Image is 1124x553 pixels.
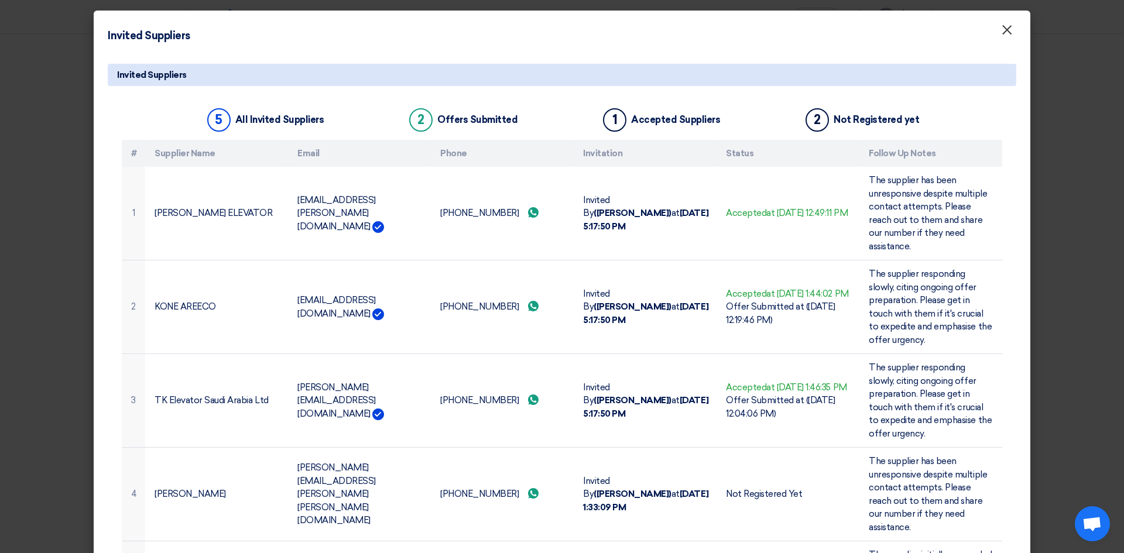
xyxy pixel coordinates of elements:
span: The supplier responding slowly, citing ongoing offer preparation. Please get in touch with them i... [869,269,992,345]
span: × [1001,21,1013,44]
div: Offer Submitted at ([DATE] 12:19:46 PM) [726,300,850,327]
span: Invited By at [583,288,708,325]
td: [PERSON_NAME][EMAIL_ADDRESS][PERSON_NAME][PERSON_NAME][DOMAIN_NAME] [288,448,431,541]
div: All Invited Suppliers [235,114,324,125]
div: Accepted Suppliers [631,114,720,125]
span: The supplier has been unresponsive despite multiple contact attempts. Please reach out to them an... [869,175,987,252]
td: 2 [122,260,145,354]
div: 1 [603,108,626,132]
b: [DATE] 5:17:50 PM [583,301,708,325]
div: 2 [409,108,433,132]
div: Open chat [1075,506,1110,541]
th: Invitation [574,140,717,167]
span: Invited By at [583,476,708,513]
span: at [DATE] 1:44:02 PM [766,288,848,299]
div: Offer Submitted at ([DATE] 12:04:06 PM) [726,394,850,420]
div: Not Registered Yet [726,487,850,501]
b: ([PERSON_NAME]) [594,395,671,406]
span: at [DATE] 12:49:11 PM [766,208,848,218]
th: Status [717,140,859,167]
td: [PHONE_NUMBER] [431,354,574,448]
td: [EMAIL_ADDRESS][DOMAIN_NAME] [288,260,431,354]
td: TK Elevator Saudi Arabia Ltd [145,354,288,448]
h4: Invited Suppliers [108,28,190,44]
img: Verified Account [372,408,384,420]
div: Accepted [726,207,850,220]
b: [DATE] 1:33:09 PM [583,489,708,513]
th: Supplier Name [145,140,288,167]
td: [EMAIL_ADDRESS][PERSON_NAME][DOMAIN_NAME] [288,167,431,260]
th: Follow Up Notes [859,140,1002,167]
td: [PHONE_NUMBER] [431,448,574,541]
b: ([PERSON_NAME]) [594,489,671,499]
td: 1 [122,167,145,260]
img: Verified Account [372,221,384,233]
img: Verified Account [372,308,384,320]
span: Invited By at [583,382,708,419]
td: 4 [122,448,145,541]
th: Email [288,140,431,167]
span: The supplier has been unresponsive despite multiple contact attempts. Please reach out to them an... [869,456,987,533]
div: Accepted [726,287,850,301]
button: Close [992,19,1022,42]
b: [DATE] 5:17:50 PM [583,395,708,419]
div: 5 [207,108,231,132]
td: 3 [122,354,145,448]
div: Accepted [726,381,850,394]
b: ([PERSON_NAME]) [594,208,671,218]
td: [PERSON_NAME] [145,448,288,541]
span: Invited By at [583,195,708,232]
span: The supplier responding slowly, citing ongoing offer preparation. Please get in touch with them i... [869,362,992,439]
div: Not Registered yet [834,114,919,125]
b: ([PERSON_NAME]) [594,301,671,312]
div: 2 [806,108,829,132]
td: [PHONE_NUMBER] [431,167,574,260]
td: [PERSON_NAME] ELEVATOR [145,167,288,260]
b: [DATE] 5:17:50 PM [583,208,708,232]
div: Offers Submitted [437,114,518,125]
span: at [DATE] 1:46:35 PM [766,382,847,393]
th: Phone [431,140,574,167]
th: # [122,140,145,167]
td: [PERSON_NAME][EMAIL_ADDRESS][DOMAIN_NAME] [288,354,431,448]
td: KONE AREECO [145,260,288,354]
span: Invited Suppliers [117,68,187,81]
td: [PHONE_NUMBER] [431,260,574,354]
